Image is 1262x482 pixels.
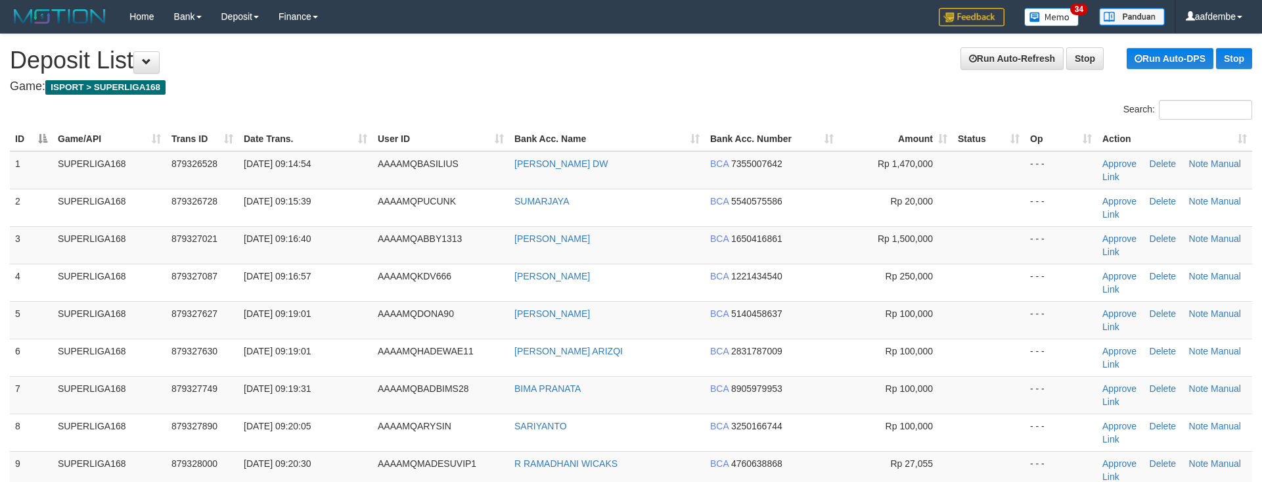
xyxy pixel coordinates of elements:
[731,233,782,244] span: Copy 1650416861 to clipboard
[890,196,933,206] span: Rp 20,000
[1216,48,1252,69] a: Stop
[710,383,729,394] span: BCA
[1102,233,1137,244] a: Approve
[53,127,166,151] th: Game/API: activate to sort column ascending
[514,308,590,319] a: [PERSON_NAME]
[171,458,217,469] span: 879328000
[10,226,53,264] td: 3
[886,346,933,356] span: Rp 100,000
[1150,421,1176,431] a: Delete
[1102,458,1137,469] a: Approve
[1189,346,1209,356] a: Note
[244,158,311,169] span: [DATE] 09:14:54
[1025,301,1097,339] td: - - -
[53,339,166,376] td: SUPERLIGA168
[1150,233,1176,244] a: Delete
[1189,271,1209,281] a: Note
[1150,383,1176,394] a: Delete
[10,264,53,301] td: 4
[1127,48,1213,69] a: Run Auto-DPS
[378,421,451,431] span: AAAAMQARYSIN
[53,189,166,226] td: SUPERLIGA168
[514,271,590,281] a: [PERSON_NAME]
[53,226,166,264] td: SUPERLIGA168
[171,308,217,319] span: 879327627
[1025,376,1097,414] td: - - -
[1102,271,1241,295] a: Manual Link
[1102,158,1241,182] a: Manual Link
[710,196,729,206] span: BCA
[1024,8,1079,26] img: Button%20Memo.svg
[378,158,459,169] span: AAAAMQBASILIUS
[378,233,462,244] span: AAAAMQABBY1313
[1150,271,1176,281] a: Delete
[53,264,166,301] td: SUPERLIGA168
[1025,414,1097,451] td: - - -
[960,47,1064,70] a: Run Auto-Refresh
[514,383,581,394] a: BIMA PRANATA
[10,80,1252,93] h4: Game:
[514,458,618,469] a: R RAMADHANI WICAKS
[1102,383,1241,407] a: Manual Link
[514,346,623,356] a: [PERSON_NAME] ARIZQI
[1025,339,1097,376] td: - - -
[10,7,110,26] img: MOTION_logo.png
[10,151,53,189] td: 1
[1102,421,1241,445] a: Manual Link
[10,189,53,226] td: 2
[1025,127,1097,151] th: Op: activate to sort column ascending
[1123,100,1252,120] label: Search:
[878,233,933,244] span: Rp 1,500,000
[1025,151,1097,189] td: - - -
[10,127,53,151] th: ID: activate to sort column descending
[731,346,782,356] span: Copy 2831787009 to clipboard
[244,308,311,319] span: [DATE] 09:19:01
[839,127,953,151] th: Amount: activate to sort column ascending
[1102,383,1137,394] a: Approve
[710,233,729,244] span: BCA
[514,421,567,431] a: SARIYANTO
[1189,308,1209,319] a: Note
[1025,226,1097,264] td: - - -
[244,458,311,469] span: [DATE] 09:20:30
[378,458,476,469] span: AAAAMQMADESUVIP1
[10,339,53,376] td: 6
[731,196,782,206] span: Copy 5540575586 to clipboard
[886,383,933,394] span: Rp 100,000
[244,196,311,206] span: [DATE] 09:15:39
[53,301,166,339] td: SUPERLIGA168
[1102,271,1137,281] a: Approve
[378,196,456,206] span: AAAAMQPUCUNK
[1025,189,1097,226] td: - - -
[171,233,217,244] span: 879327021
[171,421,217,431] span: 879327890
[705,127,839,151] th: Bank Acc. Number: activate to sort column ascending
[710,346,729,356] span: BCA
[1102,196,1241,220] a: Manual Link
[171,346,217,356] span: 879327630
[1025,264,1097,301] td: - - -
[1102,346,1241,370] a: Manual Link
[10,376,53,414] td: 7
[886,308,933,319] span: Rp 100,000
[1102,196,1137,206] a: Approve
[514,196,570,206] a: SUMARJAYA
[509,127,705,151] th: Bank Acc. Name: activate to sort column ascending
[45,80,166,95] span: ISPORT > SUPERLIGA168
[710,421,729,431] span: BCA
[514,233,590,244] a: [PERSON_NAME]
[1189,421,1209,431] a: Note
[244,421,311,431] span: [DATE] 09:20:05
[731,458,782,469] span: Copy 4760638868 to clipboard
[731,308,782,319] span: Copy 5140458637 to clipboard
[710,158,729,169] span: BCA
[244,233,311,244] span: [DATE] 09:16:40
[890,458,933,469] span: Rp 27,055
[1189,458,1209,469] a: Note
[1150,308,1176,319] a: Delete
[731,158,782,169] span: Copy 7355007642 to clipboard
[939,8,1004,26] img: Feedback.jpg
[1150,196,1176,206] a: Delete
[1102,308,1137,319] a: Approve
[166,127,238,151] th: Trans ID: activate to sort column ascending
